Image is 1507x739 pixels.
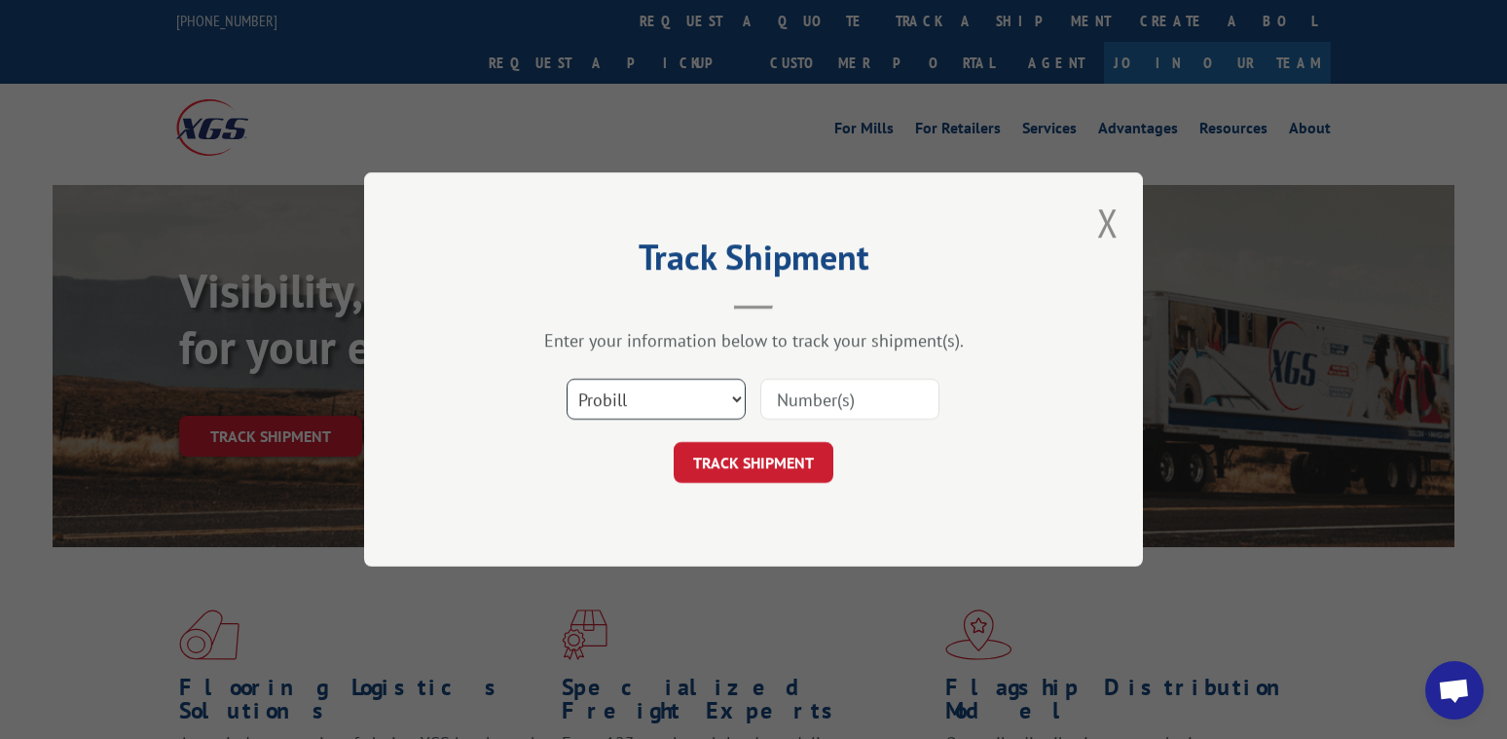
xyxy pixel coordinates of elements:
[760,379,939,420] input: Number(s)
[461,243,1046,280] h2: Track Shipment
[461,329,1046,351] div: Enter your information below to track your shipment(s).
[1425,661,1484,720] div: Open chat
[1097,197,1119,248] button: Close modal
[674,442,833,483] button: TRACK SHIPMENT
